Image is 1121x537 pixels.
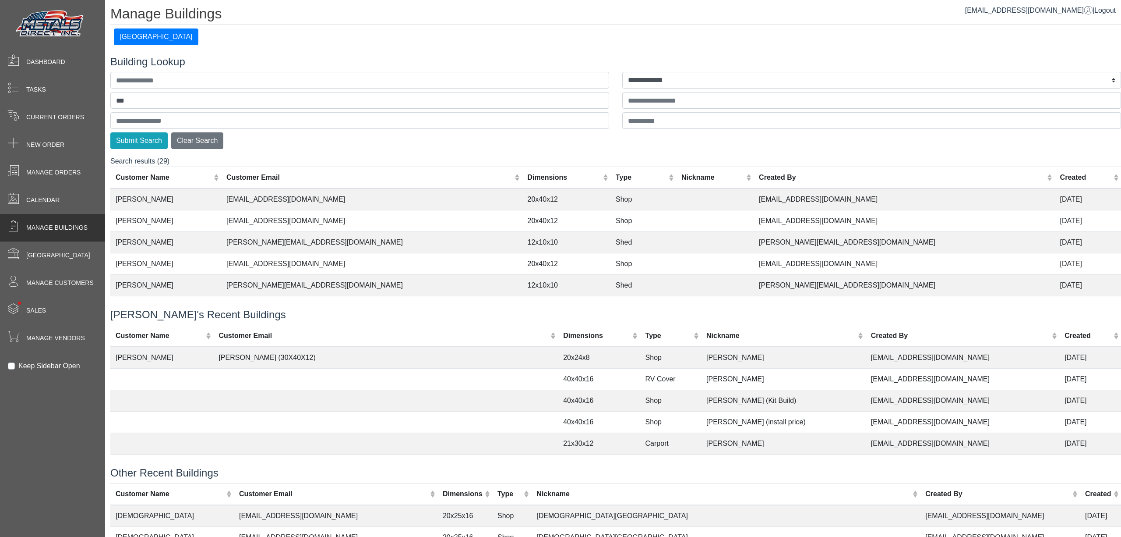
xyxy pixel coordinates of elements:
td: [PERSON_NAME] (30X40X12) [213,347,558,369]
td: 12x10x10 [522,275,610,296]
td: [DATE] [1059,390,1121,411]
td: [DATE] [1059,433,1121,454]
span: Calendar [26,196,60,205]
td: [DATE] [1080,505,1121,527]
div: Dimensions [563,331,630,341]
td: 40x40x16 [558,368,640,390]
td: [PERSON_NAME] [110,347,213,369]
td: [EMAIL_ADDRESS][DOMAIN_NAME] [754,210,1054,232]
td: 20x40x12 [522,253,610,275]
td: [DATE] [1055,275,1121,296]
span: Dashboard [26,57,65,67]
td: [EMAIL_ADDRESS][DOMAIN_NAME] [234,505,437,527]
div: Type [497,489,522,499]
td: [PERSON_NAME] [110,296,221,318]
span: Manage Vendors [26,334,85,343]
td: Shop [640,347,701,369]
td: [EMAIL_ADDRESS][DOMAIN_NAME] [866,411,1059,433]
td: [PERSON_NAME][EMAIL_ADDRESS][DOMAIN_NAME] [754,275,1054,296]
td: [EMAIL_ADDRESS][DOMAIN_NAME] [866,433,1059,454]
td: [DEMOGRAPHIC_DATA] [110,505,234,527]
td: Shop [610,253,676,275]
td: Shop [492,505,531,527]
td: [PERSON_NAME][EMAIL_ADDRESS][DOMAIN_NAME] [754,296,1054,318]
div: Search results (29) [110,156,1121,298]
td: Shop [610,296,676,318]
td: [DEMOGRAPHIC_DATA][GEOGRAPHIC_DATA] [531,505,920,527]
span: Logout [1094,7,1116,14]
h4: [PERSON_NAME]'s Recent Buildings [110,309,1121,321]
td: [PERSON_NAME] [110,275,221,296]
td: [PERSON_NAME] (install price) [701,411,866,433]
td: [PERSON_NAME] [701,454,866,476]
td: 40x40x16 [558,390,640,411]
td: [PERSON_NAME] [701,433,866,454]
span: Manage Orders [26,168,81,177]
div: Type [645,331,691,341]
td: Shop [640,390,701,411]
td: RV Cover [640,368,701,390]
div: Customer Name [116,172,212,183]
td: 12x10x10 [522,232,610,253]
td: [DATE] [1059,454,1121,476]
td: Shop [640,411,701,433]
td: 40x40x16 [558,411,640,433]
td: [PERSON_NAME] [110,188,221,210]
td: [EMAIL_ADDRESS][DOMAIN_NAME] [221,210,522,232]
td: [EMAIL_ADDRESS][DOMAIN_NAME] [221,188,522,210]
td: [PERSON_NAME][EMAIL_ADDRESS][DOMAIN_NAME] [754,232,1054,253]
div: Nickname [536,489,910,499]
td: [PERSON_NAME][EMAIL_ADDRESS][DOMAIN_NAME] [221,232,522,253]
td: [PERSON_NAME] [701,347,866,369]
div: Created [1060,172,1111,183]
button: [GEOGRAPHIC_DATA] [114,28,198,45]
div: Created [1085,489,1111,499]
td: [PERSON_NAME] (Kit Build) [701,390,866,411]
td: [DATE] [1059,368,1121,390]
span: Sales [26,306,46,315]
span: Manage Customers [26,278,94,288]
div: Customer Name [116,489,224,499]
div: | [965,5,1116,16]
td: 20x40x12 [522,188,610,210]
span: [GEOGRAPHIC_DATA] [26,251,90,260]
td: [PERSON_NAME] [110,210,221,232]
td: [EMAIL_ADDRESS][DOMAIN_NAME] [754,188,1054,210]
td: [DATE] [1055,188,1121,210]
div: Created By [871,331,1050,341]
div: Created [1065,331,1111,341]
img: Metals Direct Inc Logo [13,8,88,40]
td: [PERSON_NAME] [110,253,221,275]
h1: Manage Buildings [110,5,1121,25]
div: Customer Name [116,331,204,341]
a: [EMAIL_ADDRESS][DOMAIN_NAME] [965,7,1093,14]
td: [PERSON_NAME][EMAIL_ADDRESS][DOMAIN_NAME] [221,296,522,318]
span: • [8,289,31,317]
button: Clear Search [171,132,223,149]
td: [DATE] [1055,253,1121,275]
a: [GEOGRAPHIC_DATA] [114,33,198,40]
td: Shop [640,454,701,476]
td: [EMAIL_ADDRESS][DOMAIN_NAME] [754,253,1054,275]
div: Type [616,172,666,183]
td: [EMAIL_ADDRESS][DOMAIN_NAME] [866,347,1059,369]
td: [EMAIL_ADDRESS][DOMAIN_NAME] [866,454,1059,476]
td: 12x10x10 [522,296,610,318]
td: [DATE] [1055,210,1121,232]
td: Shed [610,275,676,296]
h4: Building Lookup [110,56,1121,68]
td: 21x30x12 [558,433,640,454]
td: 20x25x16 [437,505,492,527]
div: Nickname [681,172,744,183]
td: 36x50x10 [558,454,640,476]
td: [PERSON_NAME] [110,232,221,253]
div: Customer Email [219,331,548,341]
label: Keep Sidebar Open [18,361,80,371]
td: [EMAIL_ADDRESS][DOMAIN_NAME] [221,253,522,275]
td: [DATE] [1059,411,1121,433]
button: Submit Search [110,132,168,149]
span: Current Orders [26,113,84,122]
td: [PERSON_NAME] [701,368,866,390]
div: Dimensions [443,489,483,499]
